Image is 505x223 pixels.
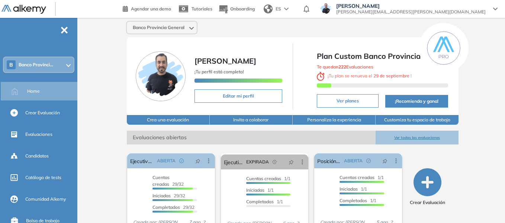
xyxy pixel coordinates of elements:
span: Iniciadas [340,186,358,192]
button: ¡Recomienda y gana! [385,95,448,108]
span: B [9,62,13,68]
iframe: Chat Widget [468,187,505,223]
span: Te quedan Evaluaciones [317,64,373,70]
span: Cuentas creadas [152,175,170,187]
span: Iniciadas [246,187,264,193]
span: Crear Evaluación [410,199,445,206]
span: Completados [340,198,367,203]
span: Completados [152,204,180,210]
img: Logo [1,5,46,14]
span: Banco Provincia General [133,25,184,31]
b: 222 [338,64,346,70]
span: [PERSON_NAME] [336,3,486,9]
span: pushpin [382,158,387,164]
span: check-circle [179,159,184,163]
span: 1/1 [340,198,376,203]
div: Widget de chat [468,187,505,223]
span: 1/1 [246,176,290,181]
button: Ver planes [317,94,379,108]
button: Personaliza la experiencia [293,115,376,125]
button: pushpin [283,156,299,168]
span: [PERSON_NAME] [194,56,256,66]
span: Candidatos [25,153,49,159]
button: Customiza tu espacio de trabajo [376,115,459,125]
span: ABIERTA [157,157,176,164]
button: Onboarding [218,1,255,17]
span: 1/1 [246,187,274,193]
span: [PERSON_NAME][EMAIL_ADDRESS][PERSON_NAME][DOMAIN_NAME] [336,9,486,15]
span: Comunidad Alkemy [25,196,66,203]
span: Evaluaciones abiertas [127,131,376,144]
span: Plan Custom Banco Provincia [317,51,448,62]
button: Invita a colaborar [210,115,293,125]
span: Cuentas creadas [340,175,374,180]
span: Cuentas creadas [246,176,281,181]
span: Onboarding [230,6,255,12]
span: 1/1 [340,175,384,180]
span: 1/1 [246,199,283,204]
span: 1/1 [340,186,367,192]
span: Completados [246,199,274,204]
span: EXPIRADA [246,159,269,165]
span: pushpin [195,158,200,164]
b: 29 de septiembre [372,73,411,79]
span: Catálogo de tests [25,174,61,181]
button: Crear Evaluación [410,168,445,206]
img: arrow [284,7,289,10]
span: pushpin [289,159,294,165]
a: Ejecutivo/a de Cuentas [224,154,244,169]
a: Agendar una demo [123,4,171,13]
button: Editar mi perfil [194,89,282,103]
span: 29/32 [152,204,194,210]
img: world [264,4,273,13]
span: Home [27,88,40,95]
span: Tutoriales [192,6,212,12]
span: ES [276,6,281,12]
span: field-time [273,160,277,164]
a: Ejecutivo/a de Cuentas [130,153,154,168]
span: Iniciadas [152,193,171,198]
span: Crear Evaluación [25,109,60,116]
span: Agendar una demo [131,6,171,12]
a: Posición de Ejecutivo/a de Cuentas [317,153,341,168]
button: Ver todas las evaluaciones [376,131,459,144]
span: ¡ Tu plan se renueva el ! [317,73,412,79]
button: Crea una evaluación [127,115,210,125]
img: clock-svg [317,72,325,81]
span: ¡Tu perfil está completo! [194,69,244,74]
span: 29/32 [152,175,184,187]
span: check-circle [366,159,371,163]
span: Banco Provinci... [19,62,53,68]
img: Foto de perfil [136,51,186,101]
button: pushpin [377,155,393,167]
button: pushpin [190,155,206,167]
span: 29/32 [152,193,185,198]
span: Evaluaciones [25,131,52,138]
span: ABIERTA [344,157,363,164]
